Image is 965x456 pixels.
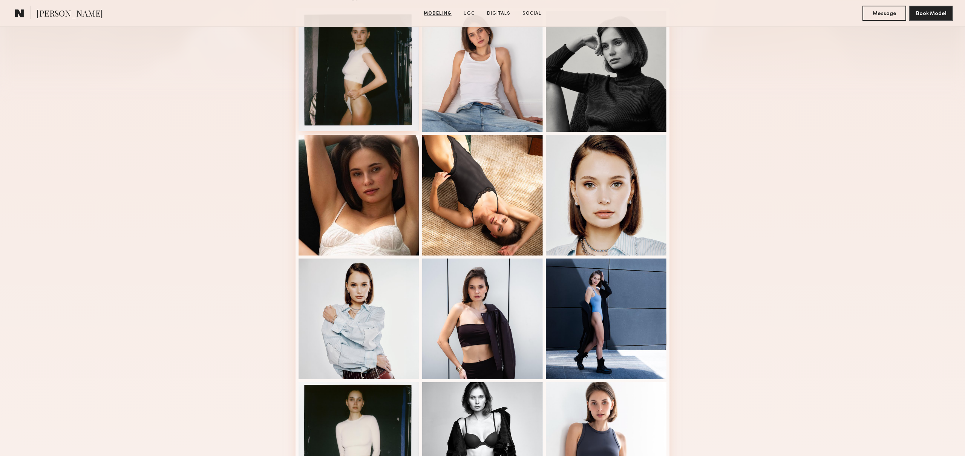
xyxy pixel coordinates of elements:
[37,8,103,21] span: [PERSON_NAME]
[484,10,513,17] a: Digitals
[519,10,544,17] a: Social
[909,10,953,16] a: Book Model
[461,10,478,17] a: UGC
[862,6,906,21] button: Message
[909,6,953,21] button: Book Model
[421,10,455,17] a: Modeling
